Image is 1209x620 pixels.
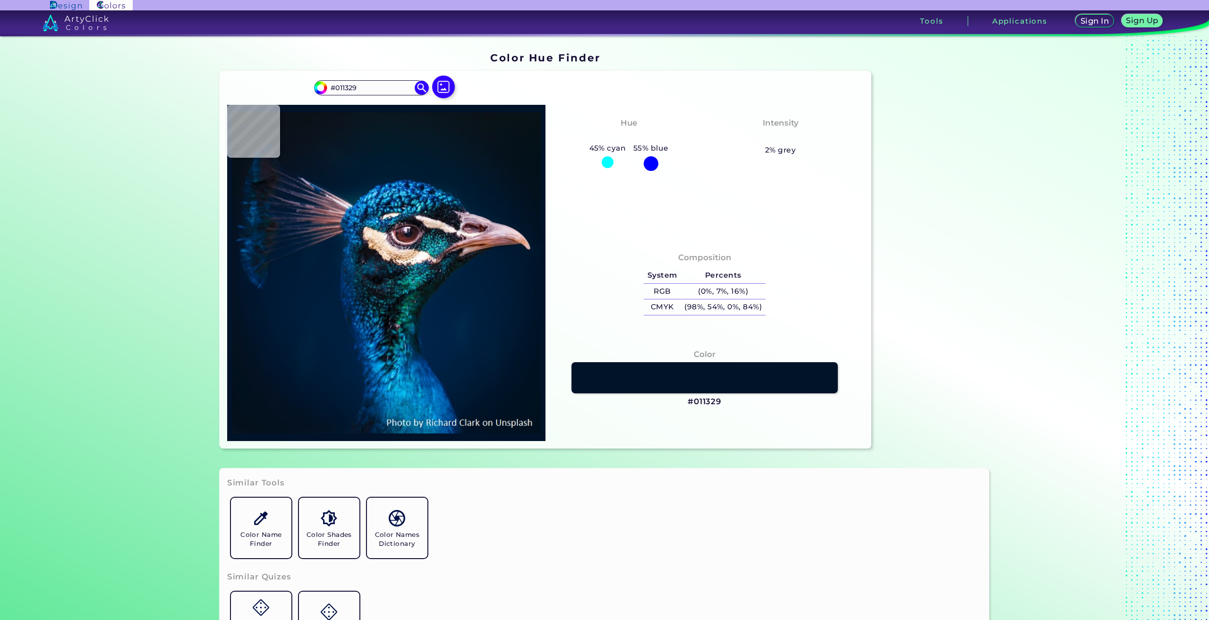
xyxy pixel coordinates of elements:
[327,81,415,94] input: type color..
[253,599,269,616] img: icon_game.svg
[227,477,285,489] h3: Similar Tools
[688,396,722,408] h3: #011329
[681,299,766,315] h5: (98%, 54%, 0%, 84%)
[371,530,424,548] h5: Color Names Dictionary
[43,14,109,31] img: logo_artyclick_colors_white.svg
[1126,17,1158,24] h5: Sign Up
[681,268,766,283] h5: Percents
[1081,17,1108,25] h5: Sign In
[992,17,1047,25] h3: Applications
[694,348,715,361] h4: Color
[295,494,363,562] a: Color Shades Finder
[321,510,337,527] img: icon_color_shades.svg
[1122,15,1162,27] a: Sign Up
[586,142,630,154] h5: 45% cyan
[1076,15,1113,27] a: Sign In
[765,144,796,156] h5: 2% grey
[760,131,801,143] h3: Vibrant
[678,251,732,264] h4: Composition
[681,284,766,299] h5: (0%, 7%, 16%)
[253,510,269,527] img: icon_color_name_finder.svg
[432,76,455,98] img: icon picture
[227,494,295,562] a: Color Name Finder
[621,116,637,130] h4: Hue
[50,1,82,10] img: ArtyClick Design logo
[644,299,681,315] h5: CMYK
[321,603,337,620] img: icon_game.svg
[602,131,656,143] h3: Cyan-Blue
[644,284,681,299] h5: RGB
[232,110,541,436] img: img_pavlin.jpg
[415,81,429,95] img: icon search
[303,530,356,548] h5: Color Shades Finder
[490,51,600,65] h1: Color Hue Finder
[227,571,291,583] h3: Similar Quizes
[389,510,405,527] img: icon_color_names_dictionary.svg
[644,268,681,283] h5: System
[920,17,943,25] h3: Tools
[235,530,288,548] h5: Color Name Finder
[363,494,431,562] a: Color Names Dictionary
[763,116,799,130] h4: Intensity
[630,142,672,154] h5: 55% blue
